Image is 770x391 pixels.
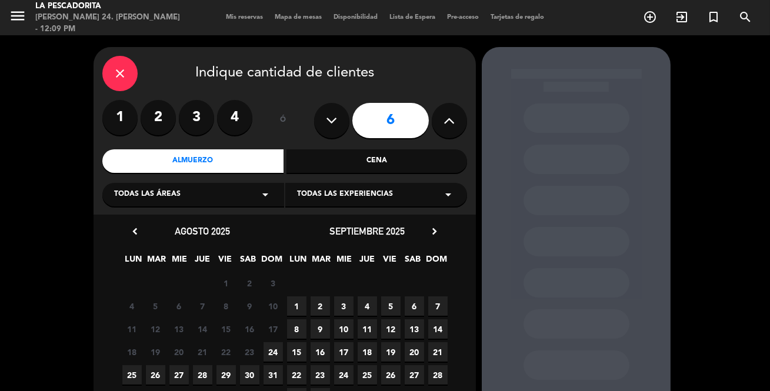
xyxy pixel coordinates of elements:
[169,296,189,316] span: 6
[428,225,441,238] i: chevron_right
[334,296,354,316] span: 3
[122,319,142,339] span: 11
[170,252,189,272] span: MIE
[217,100,252,135] label: 4
[258,188,272,202] i: arrow_drop_down
[334,319,354,339] span: 10
[405,319,424,339] span: 13
[381,296,401,316] span: 5
[381,342,401,362] span: 19
[485,14,550,21] span: Tarjetas de regalo
[405,342,424,362] span: 20
[35,1,184,12] div: La Pescadorita
[287,342,306,362] span: 15
[706,10,721,24] i: turned_in_not
[124,252,144,272] span: LUN
[264,273,283,293] span: 3
[405,365,424,385] span: 27
[141,100,176,135] label: 2
[216,365,236,385] span: 29
[643,10,657,24] i: add_circle_outline
[287,365,306,385] span: 22
[334,365,354,385] span: 24
[358,296,377,316] span: 4
[216,342,236,362] span: 22
[311,319,330,339] span: 9
[147,252,166,272] span: MAR
[240,273,259,293] span: 2
[428,365,448,385] span: 28
[240,296,259,316] span: 9
[428,296,448,316] span: 7
[262,252,281,272] span: DOM
[240,365,259,385] span: 30
[358,252,377,272] span: JUE
[146,365,165,385] span: 26
[381,365,401,385] span: 26
[179,100,214,135] label: 3
[146,319,165,339] span: 12
[240,342,259,362] span: 23
[239,252,258,272] span: SAB
[738,10,752,24] i: search
[329,225,405,237] span: septiembre 2025
[264,296,283,316] span: 10
[335,252,354,272] span: MIE
[328,14,384,21] span: Disponibilidad
[358,342,377,362] span: 18
[269,14,328,21] span: Mapa de mesas
[113,66,127,81] i: close
[264,342,283,362] span: 24
[428,342,448,362] span: 21
[404,252,423,272] span: SAB
[426,252,446,272] span: DOM
[175,225,230,237] span: agosto 2025
[102,100,138,135] label: 1
[264,365,283,385] span: 31
[9,7,26,29] button: menu
[381,252,400,272] span: VIE
[102,149,284,173] div: Almuerzo
[193,342,212,362] span: 21
[441,14,485,21] span: Pre-acceso
[169,365,189,385] span: 27
[311,365,330,385] span: 23
[287,296,306,316] span: 1
[122,342,142,362] span: 18
[384,14,441,21] span: Lista de Espera
[122,296,142,316] span: 4
[114,189,181,200] span: Todas las áreas
[311,342,330,362] span: 16
[289,252,308,272] span: LUN
[193,319,212,339] span: 14
[193,365,212,385] span: 28
[193,252,212,272] span: JUE
[216,296,236,316] span: 8
[441,188,455,202] i: arrow_drop_down
[169,319,189,339] span: 13
[297,189,393,200] span: Todas las experiencias
[146,296,165,316] span: 5
[169,342,189,362] span: 20
[264,100,302,141] div: ó
[428,319,448,339] span: 14
[334,342,354,362] span: 17
[102,56,467,91] div: Indique cantidad de clientes
[675,10,689,24] i: exit_to_app
[216,252,235,272] span: VIE
[240,319,259,339] span: 16
[312,252,331,272] span: MAR
[381,319,401,339] span: 12
[216,273,236,293] span: 1
[358,319,377,339] span: 11
[9,7,26,25] i: menu
[216,319,236,339] span: 15
[287,319,306,339] span: 8
[220,14,269,21] span: Mis reservas
[311,296,330,316] span: 2
[122,365,142,385] span: 25
[146,342,165,362] span: 19
[358,365,377,385] span: 25
[405,296,424,316] span: 6
[264,319,283,339] span: 17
